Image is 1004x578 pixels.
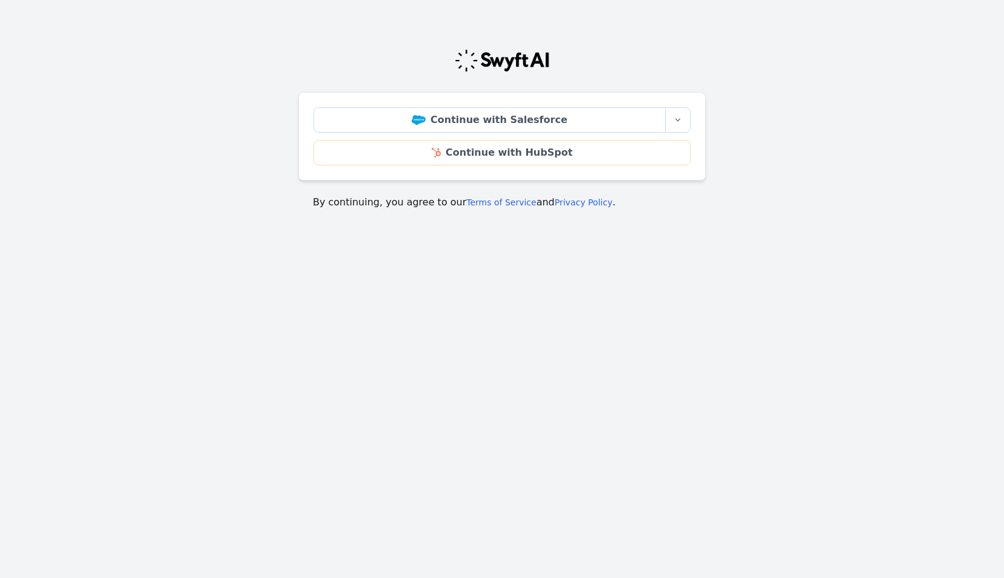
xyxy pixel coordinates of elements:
p: By continuing, you agree to our and . [313,195,691,210]
img: HubSpot [432,148,441,158]
img: Salesforce [412,115,426,125]
a: Continue with HubSpot [313,140,691,165]
img: Swyft Logo [454,48,550,73]
a: Privacy Policy [555,198,612,207]
a: Continue with Salesforce [313,107,666,133]
a: Terms of Service [466,198,536,207]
